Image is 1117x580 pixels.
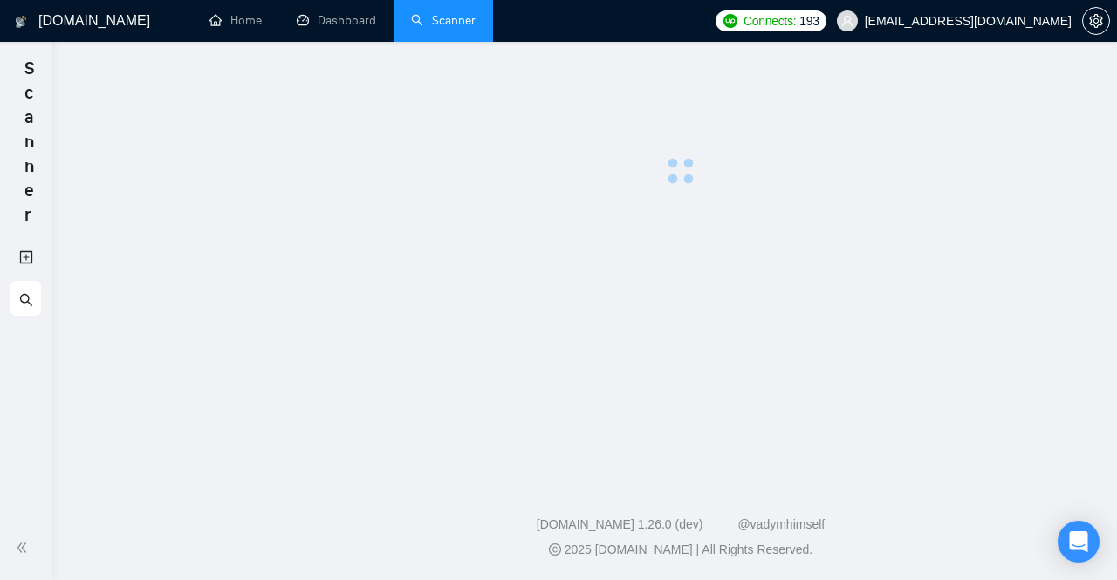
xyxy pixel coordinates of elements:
[15,8,27,36] img: logo
[258,541,1103,559] div: 2025 [DOMAIN_NAME] | All Rights Reserved.
[1082,7,1110,35] button: setting
[799,11,819,31] span: 193
[737,517,825,531] a: @vadymhimself
[411,13,476,28] a: searchScanner
[19,290,111,305] span: My Scanners
[16,539,33,556] span: double-left
[19,282,33,317] span: search
[537,517,703,531] a: [DOMAIN_NAME] 1.26.0 (dev)
[744,11,796,31] span: Connects:
[209,13,262,28] a: homeHome
[10,56,49,239] span: Scanner
[841,15,853,27] span: user
[549,543,561,556] span: copyright
[1083,14,1109,28] span: setting
[723,14,737,28] img: upwork-logo.png
[10,239,41,274] li: New Scanner
[1082,14,1110,28] a: setting
[297,13,376,28] a: dashboardDashboard
[1058,521,1100,563] div: Open Intercom Messenger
